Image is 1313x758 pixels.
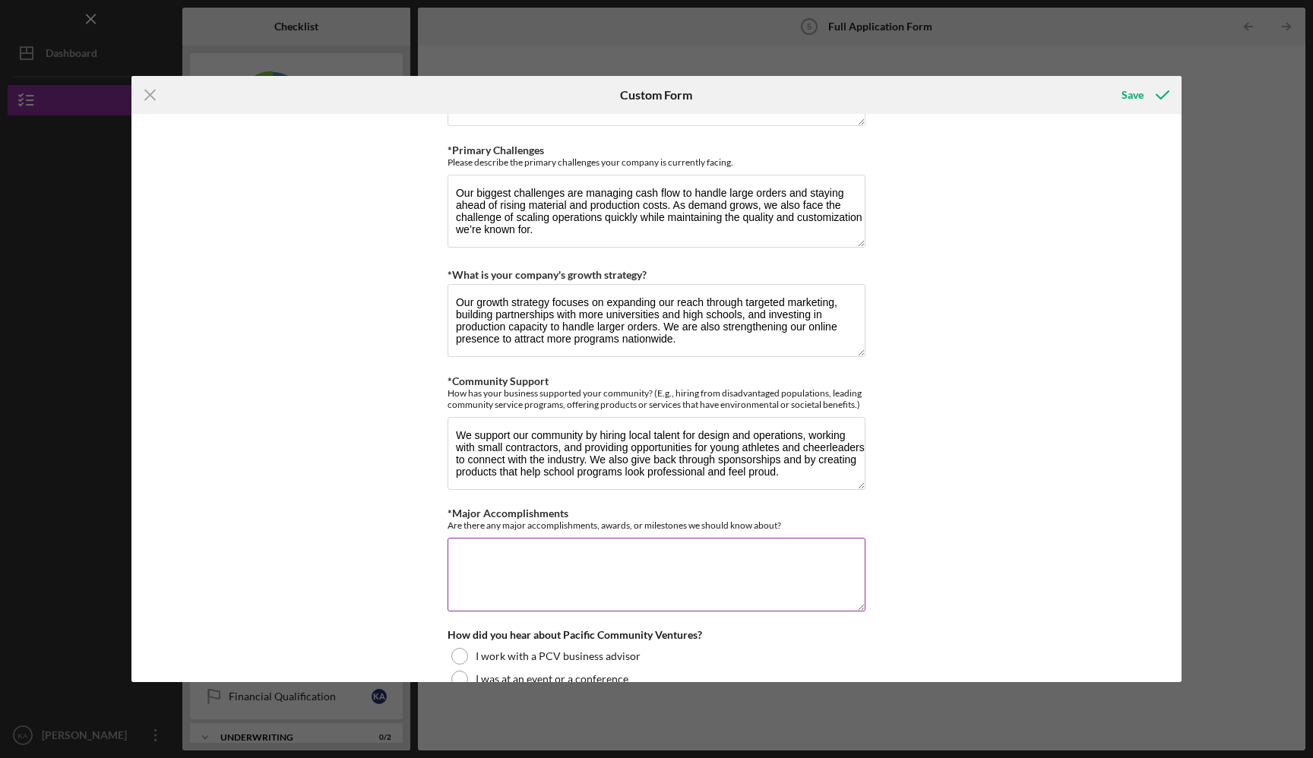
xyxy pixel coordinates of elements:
[448,417,865,490] textarea: We support our community by hiring local talent for design and operations, working with small con...
[448,520,865,531] div: Are there any major accomplishments, awards, or milestones we should know about?
[448,284,865,357] textarea: Our growth strategy focuses on expanding our reach through targeted marketing, building partnersh...
[448,144,544,156] label: *Primary Challenges
[476,673,628,685] label: I was at an event or a conference
[448,507,568,520] label: *Major Accomplishments
[448,175,865,248] textarea: Our biggest challenges are managing cash flow to handle large orders and staying ahead of rising ...
[1106,80,1182,110] button: Save
[620,88,692,102] h6: Custom Form
[448,387,865,410] div: How has your business supported your community? (E.g., hiring from disadvantaged populations, lea...
[1122,80,1144,110] div: Save
[448,629,865,641] div: How did you hear about Pacific Community Ventures?
[448,268,647,281] label: *What is your company's growth strategy?
[476,650,641,662] label: I work with a PCV business advisor
[448,374,549,387] label: *Community Support
[448,156,865,168] div: Please describe the primary challenges your company is currently facing.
